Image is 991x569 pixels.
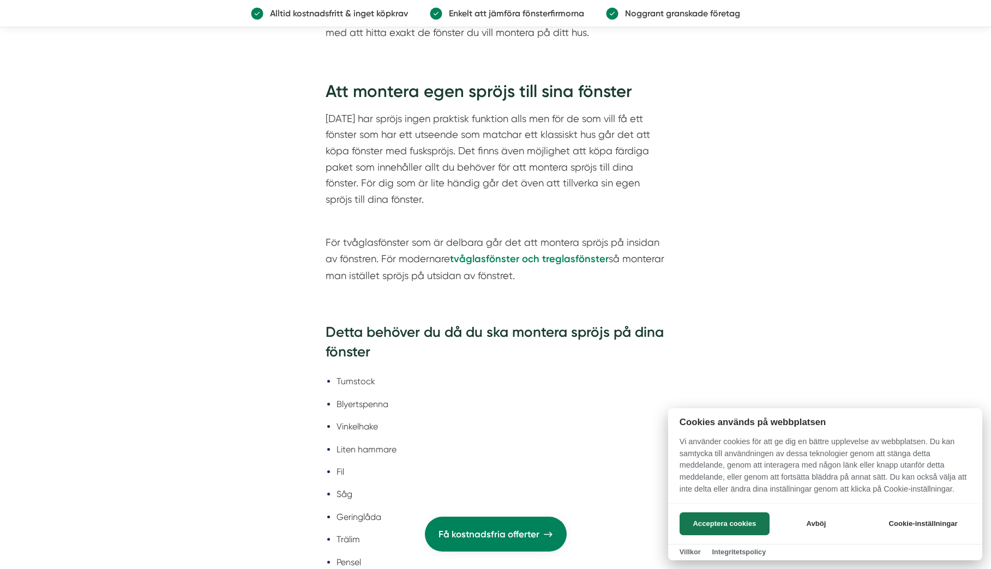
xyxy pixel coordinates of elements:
h2: Cookies används på webbplatsen [668,417,982,427]
button: Cookie-inställningar [875,512,971,535]
a: Integritetspolicy [712,548,766,556]
button: Acceptera cookies [680,512,770,535]
a: Villkor [680,548,701,556]
button: Avböj [773,512,860,535]
p: Vi använder cookies för att ge dig en bättre upplevelse av webbplatsen. Du kan samtycka till anvä... [668,436,982,503]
